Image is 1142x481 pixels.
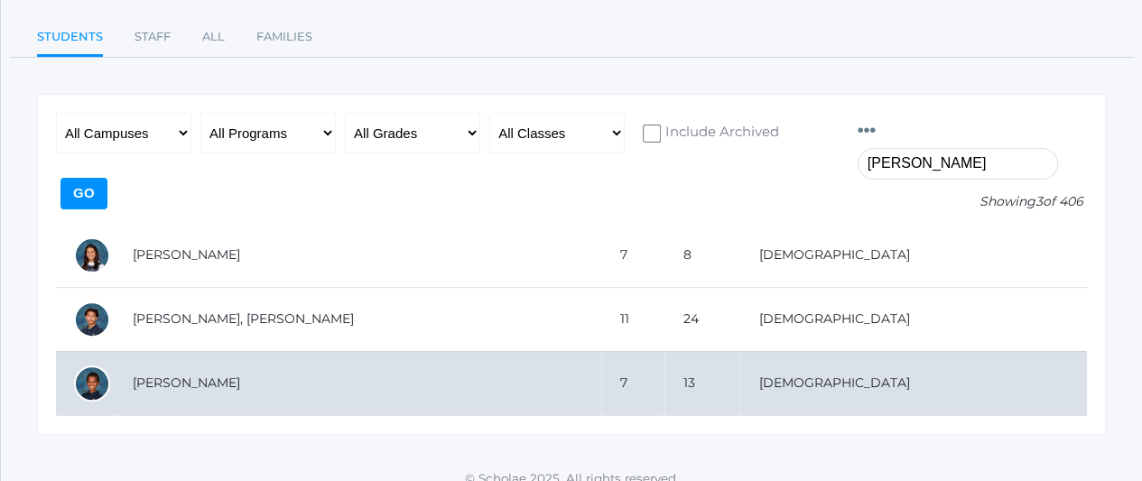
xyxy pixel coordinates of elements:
[740,351,1087,415] td: [DEMOGRAPHIC_DATA]
[664,351,740,415] td: 13
[115,351,601,415] td: [PERSON_NAME]
[115,287,601,351] td: [PERSON_NAME], [PERSON_NAME]
[74,237,110,273] div: Juliana Benson
[74,365,110,402] div: Julian Young
[1035,193,1043,209] span: 3
[661,122,779,144] span: Include Archived
[664,287,740,351] td: 24
[740,287,1087,351] td: [DEMOGRAPHIC_DATA]
[256,19,312,55] a: Families
[74,301,110,338] div: Julian Simeon Morales
[202,19,225,55] a: All
[60,178,107,209] input: Go
[858,192,1087,211] p: Showing of 406
[601,351,664,415] td: 7
[135,19,171,55] a: Staff
[115,224,601,288] td: [PERSON_NAME]
[740,224,1087,288] td: [DEMOGRAPHIC_DATA]
[664,224,740,288] td: 8
[643,125,661,143] input: Include Archived
[858,148,1058,180] input: Filter by name
[601,224,664,288] td: 7
[601,287,664,351] td: 11
[37,19,103,58] a: Students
